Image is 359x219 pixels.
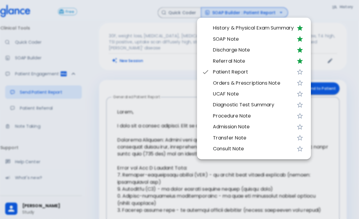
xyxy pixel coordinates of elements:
[295,141,307,153] button: Favorite
[215,46,295,53] span: Discharge Note
[295,33,307,45] button: Unfavorite
[215,111,295,118] span: Procedure Note
[215,35,295,42] span: SOAP Note
[215,89,295,96] span: UCAF Note
[295,43,307,55] button: Unfavorite
[295,76,307,88] button: Favorite
[295,65,307,77] button: Favorite
[215,122,295,129] span: Admission Note
[215,78,295,86] span: Orders & Prescriptions Note
[295,119,307,131] button: Favorite
[215,100,295,107] span: Diagnostic Test Summary
[215,133,295,140] span: Transfer Note
[295,87,307,99] button: Favorite
[215,143,295,151] span: Consult Note
[295,54,307,66] button: Unfavorite
[295,98,307,110] button: Favorite
[295,130,307,142] button: Favorite
[215,24,295,31] span: History & Physical Exam Summary
[215,67,295,75] span: Patient Report
[295,108,307,120] button: Favorite
[215,57,295,64] span: Referral Note
[295,22,307,34] button: Unfavorite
